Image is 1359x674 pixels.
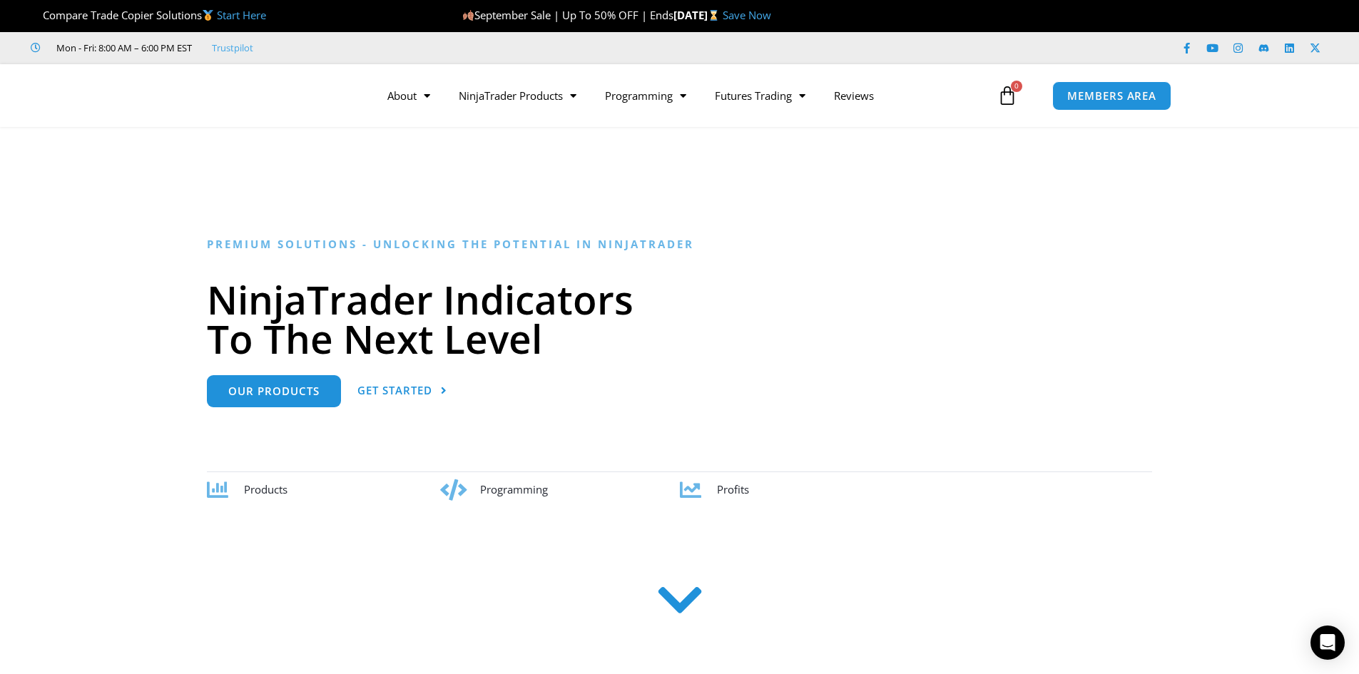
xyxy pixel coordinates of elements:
img: ⌛ [708,10,719,21]
img: 🏆 [31,10,42,21]
span: MEMBERS AREA [1067,91,1156,101]
a: Programming [591,79,701,112]
a: Our Products [207,375,341,407]
img: 🥇 [203,10,213,21]
a: MEMBERS AREA [1052,81,1171,111]
img: 🍂 [463,10,474,21]
a: Futures Trading [701,79,820,112]
a: Start Here [217,8,266,22]
a: About [373,79,444,112]
a: Save Now [723,8,771,22]
span: Get Started [357,385,432,396]
span: Programming [480,482,548,496]
span: Mon - Fri: 8:00 AM – 6:00 PM EST [53,39,192,56]
a: NinjaTrader Products [444,79,591,112]
strong: [DATE] [673,8,723,22]
span: Products [244,482,287,496]
nav: Menu [373,79,994,112]
span: 0 [1011,81,1022,92]
h6: Premium Solutions - Unlocking the Potential in NinjaTrader [207,238,1152,251]
h1: NinjaTrader Indicators To The Next Level [207,280,1152,358]
a: Reviews [820,79,888,112]
span: Our Products [228,386,320,397]
a: Get Started [357,375,447,407]
span: Profits [717,482,749,496]
a: 0 [976,75,1039,116]
a: Trustpilot [212,39,253,56]
span: Compare Trade Copier Solutions [31,8,266,22]
div: Open Intercom Messenger [1310,626,1345,660]
img: LogoAI | Affordable Indicators – NinjaTrader [168,70,322,121]
span: September Sale | Up To 50% OFF | Ends [462,8,673,22]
